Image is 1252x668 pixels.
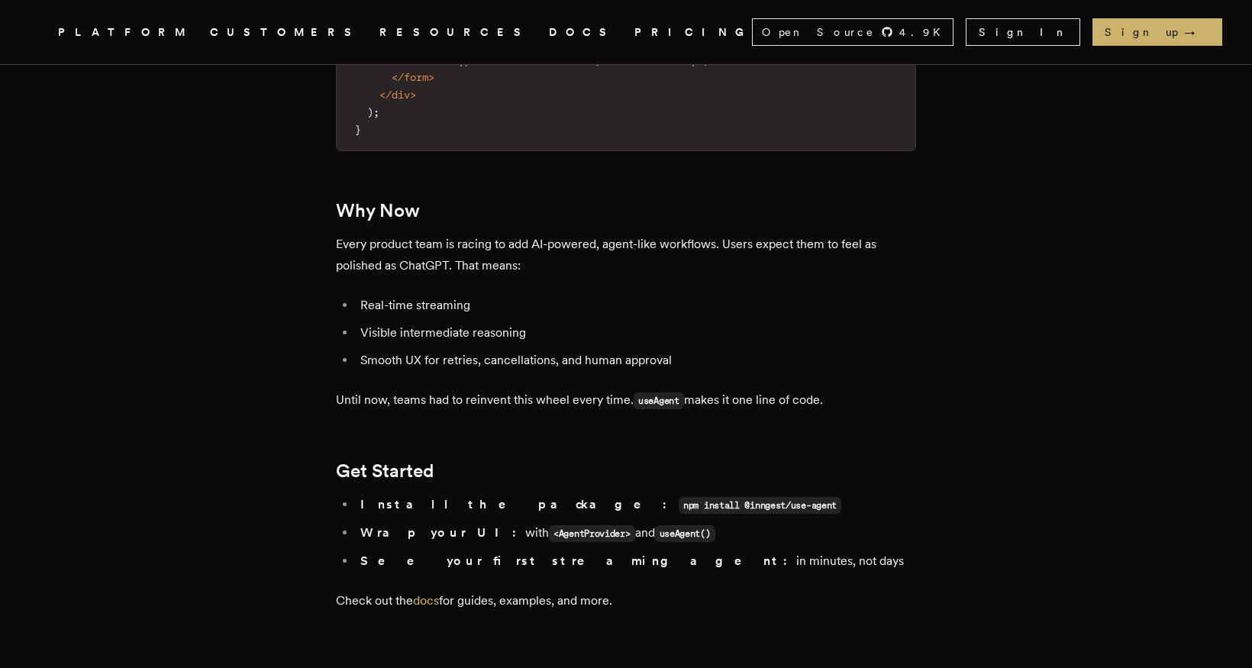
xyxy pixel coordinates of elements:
[356,522,916,544] li: with and
[762,24,875,40] span: Open Source
[679,497,841,514] code: npm install @inngest/use-agent
[593,54,599,66] span: {
[709,54,715,66] span: >
[392,71,404,83] span: </
[453,54,477,66] span: type
[660,54,703,66] span: "ready"
[636,54,654,66] span: !==
[356,322,916,344] li: Visible intermediate reasoning
[752,54,789,66] span: button
[413,593,439,608] a: docs
[483,54,489,66] span: "
[336,389,916,411] p: Until now, teams had to reinvent this wheel every time. makes it one line of code.
[549,525,635,542] code: <AgentProvider>
[526,54,532,66] span: "
[355,124,361,136] span: }
[715,54,740,66] span: Send
[655,525,715,542] code: useAgent()
[740,54,752,66] span: </
[356,350,916,371] li: Smooth UX for retries, cancellations, and human approval
[404,71,428,83] span: form
[356,295,916,316] li: Real-time streaming
[336,234,916,276] p: Every product team is racing to add AI-powered, agent-like workflows. Users expect them to feel a...
[373,106,379,118] span: ;
[58,23,192,42] button: PLATFORM
[336,590,916,612] p: Check out the for guides, examples, and more.
[1092,18,1222,46] a: Sign up
[477,54,483,66] span: =
[392,89,410,101] span: div
[336,460,916,482] h2: Get Started
[599,54,636,66] span: status
[404,54,410,66] span: <
[1184,24,1210,40] span: →
[336,200,916,221] h2: Why Now
[538,54,587,66] span: disabled
[549,23,616,42] a: DOCS
[899,24,950,40] span: 4.9 K
[360,525,525,540] strong: Wrap your UI:
[356,550,916,572] li: in minutes, not days
[587,54,593,66] span: =
[379,23,531,42] button: RESOURCES
[789,54,795,66] span: >
[428,71,434,83] span: >
[360,553,796,568] strong: See your first streaming agent:
[634,23,752,42] a: PRICING
[966,18,1080,46] a: Sign In
[634,392,684,409] code: useAgent
[410,54,447,66] span: button
[703,54,709,66] span: }
[410,89,416,101] span: >
[367,106,373,118] span: )
[489,54,526,66] span: submit
[210,23,361,42] a: CUSTOMERS
[379,89,392,101] span: </
[360,497,676,511] strong: Install the package:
